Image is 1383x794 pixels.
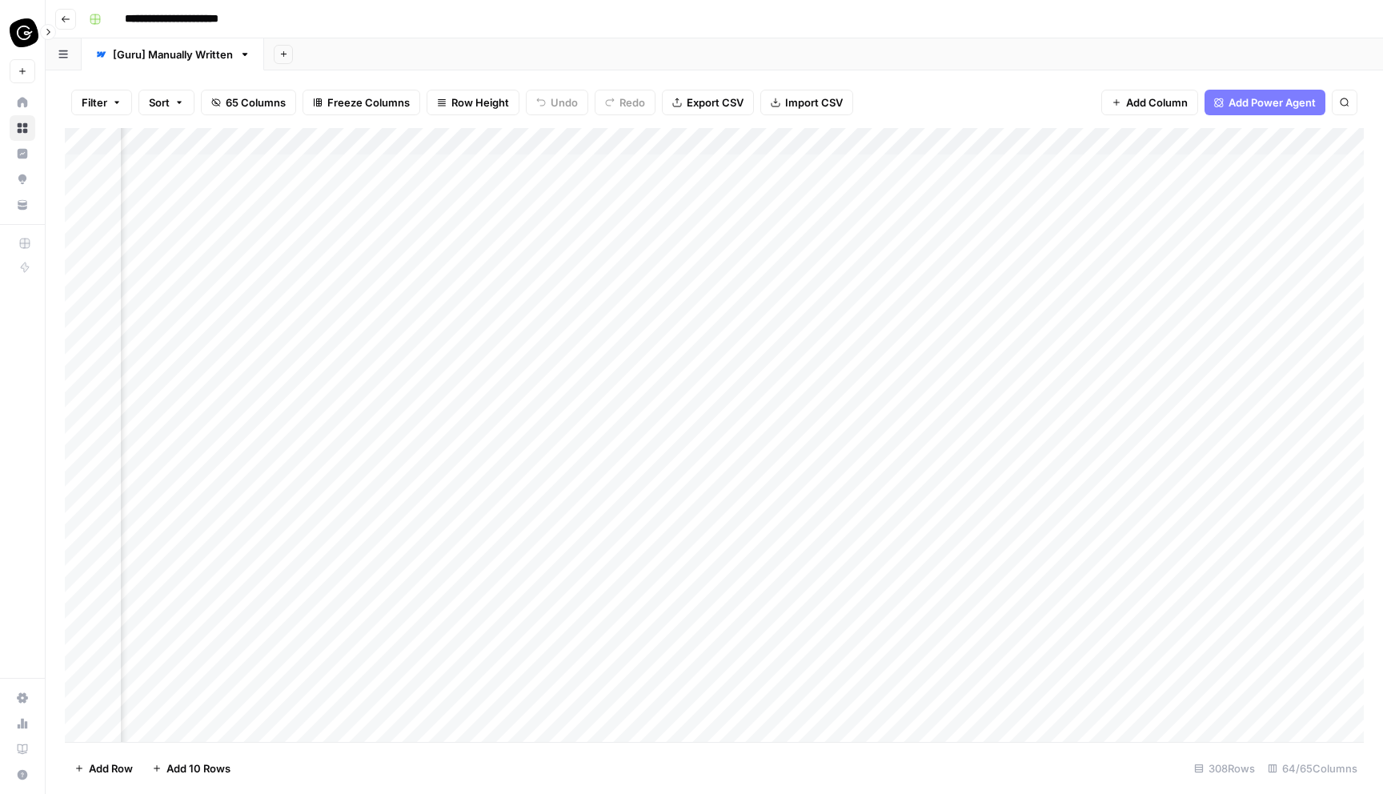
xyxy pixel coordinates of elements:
[65,756,142,781] button: Add Row
[551,94,578,110] span: Undo
[82,38,264,70] a: [Guru] Manually Written
[327,94,410,110] span: Freeze Columns
[10,90,35,115] a: Home
[1126,94,1188,110] span: Add Column
[82,94,107,110] span: Filter
[201,90,296,115] button: 65 Columns
[1205,90,1325,115] button: Add Power Agent
[1101,90,1198,115] button: Add Column
[1229,94,1316,110] span: Add Power Agent
[10,141,35,166] a: Insights
[10,192,35,218] a: Your Data
[10,115,35,141] a: Browse
[760,90,853,115] button: Import CSV
[138,90,194,115] button: Sort
[10,13,35,53] button: Workspace: Guru
[687,94,744,110] span: Export CSV
[226,94,286,110] span: 65 Columns
[10,711,35,736] a: Usage
[619,94,645,110] span: Redo
[662,90,754,115] button: Export CSV
[1188,756,1261,781] div: 308 Rows
[10,18,38,47] img: Guru Logo
[142,756,240,781] button: Add 10 Rows
[10,736,35,762] a: Learning Hub
[10,685,35,711] a: Settings
[427,90,519,115] button: Row Height
[526,90,588,115] button: Undo
[10,166,35,192] a: Opportunities
[10,762,35,788] button: Help + Support
[166,760,230,776] span: Add 10 Rows
[1261,756,1364,781] div: 64/65 Columns
[113,46,233,62] div: [Guru] Manually Written
[89,760,133,776] span: Add Row
[785,94,843,110] span: Import CSV
[149,94,170,110] span: Sort
[303,90,420,115] button: Freeze Columns
[451,94,509,110] span: Row Height
[595,90,655,115] button: Redo
[71,90,132,115] button: Filter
